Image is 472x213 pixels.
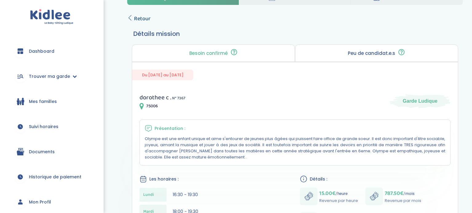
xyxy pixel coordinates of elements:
[143,192,154,198] span: Lundi
[155,125,185,132] span: Présentation :
[29,149,55,155] span: Documents
[319,189,358,198] p: /heure
[385,189,403,198] span: 787.50€
[29,98,57,105] span: Mes familles
[146,103,158,109] span: 75006
[172,95,185,101] span: N° 7367
[29,174,81,180] span: Historique de paiement
[319,189,336,198] span: 15.00€
[189,51,228,56] p: Besoin confirmé
[385,198,421,204] p: Revenue par mois
[145,136,445,160] p: Olympe est une enfant unique et aime s'entourer de jeunes plus âgées qui puissent faire office de...
[29,199,51,205] span: Mon Profil
[9,40,94,62] a: Dashboard
[9,90,94,112] a: Mes familles
[149,176,179,182] span: Les horaires :
[132,70,193,80] span: Du [DATE] au [DATE]
[9,116,94,138] a: Suivi horaires
[348,51,395,56] p: Peu de candidat.e.s
[133,29,457,38] h3: Détails mission
[134,14,151,23] span: Retour
[9,141,94,163] a: Documents
[173,192,198,198] span: 16:30 - 19:30
[9,166,94,188] a: Historique de paiement
[9,191,94,213] a: Mon Profil
[30,9,73,25] img: logo.svg
[319,198,358,204] p: Revenue par heure
[385,189,421,198] p: /mois
[29,124,58,130] span: Suivi horaires
[29,48,54,55] span: Dashboard
[403,98,438,105] span: Garde Ludique
[310,176,327,182] span: Détails :
[29,73,70,80] span: Trouver ma garde
[127,14,151,23] a: Retour
[140,93,171,102] span: dorothee c .
[9,65,94,87] a: Trouver ma garde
